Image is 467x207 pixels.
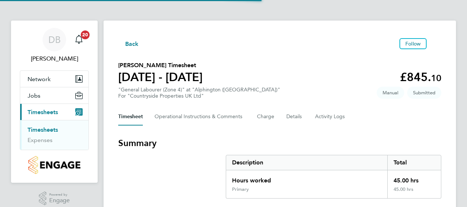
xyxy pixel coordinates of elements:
[430,42,441,46] button: Timesheets Menu
[232,186,249,192] div: Primary
[11,21,98,183] nav: Main navigation
[226,155,441,199] div: Summary
[28,109,58,116] span: Timesheets
[286,108,303,126] button: Details
[387,170,441,186] div: 45.00 hrs
[20,156,89,174] a: Go to home page
[28,76,51,83] span: Network
[226,155,387,170] div: Description
[118,137,441,149] h3: Summary
[155,108,245,126] button: Operational Instructions & Comments
[405,40,421,47] span: Follow
[118,93,280,99] div: For "Countryside Properties UK Ltd"
[49,192,70,198] span: Powered by
[399,38,427,49] button: Follow
[20,87,88,103] button: Jobs
[20,28,89,63] a: DB[PERSON_NAME]
[20,54,89,63] span: Dan Badger
[400,70,441,84] app-decimal: £845.
[431,73,441,83] span: 10
[257,108,275,126] button: Charge
[28,156,80,174] img: countryside-properties-logo-retina.png
[387,186,441,198] div: 45.00 hrs
[28,137,53,144] a: Expenses
[315,108,346,126] button: Activity Logs
[407,87,441,99] span: This timesheet is Submitted.
[387,155,441,170] div: Total
[118,39,139,48] button: Back
[20,71,88,87] button: Network
[118,108,143,126] button: Timesheet
[49,197,70,204] span: Engage
[20,120,88,150] div: Timesheets
[28,92,40,99] span: Jobs
[377,87,404,99] span: This timesheet was manually created.
[81,30,90,39] span: 20
[118,61,203,70] h2: [PERSON_NAME] Timesheet
[226,170,387,186] div: Hours worked
[48,35,61,44] span: DB
[125,40,139,48] span: Back
[72,28,86,51] a: 20
[39,192,70,206] a: Powered byEngage
[118,87,280,99] div: "General Labourer (Zone 4)" at "Alphington ([GEOGRAPHIC_DATA])"
[28,126,58,133] a: Timesheets
[118,70,203,84] h1: [DATE] - [DATE]
[20,104,88,120] button: Timesheets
